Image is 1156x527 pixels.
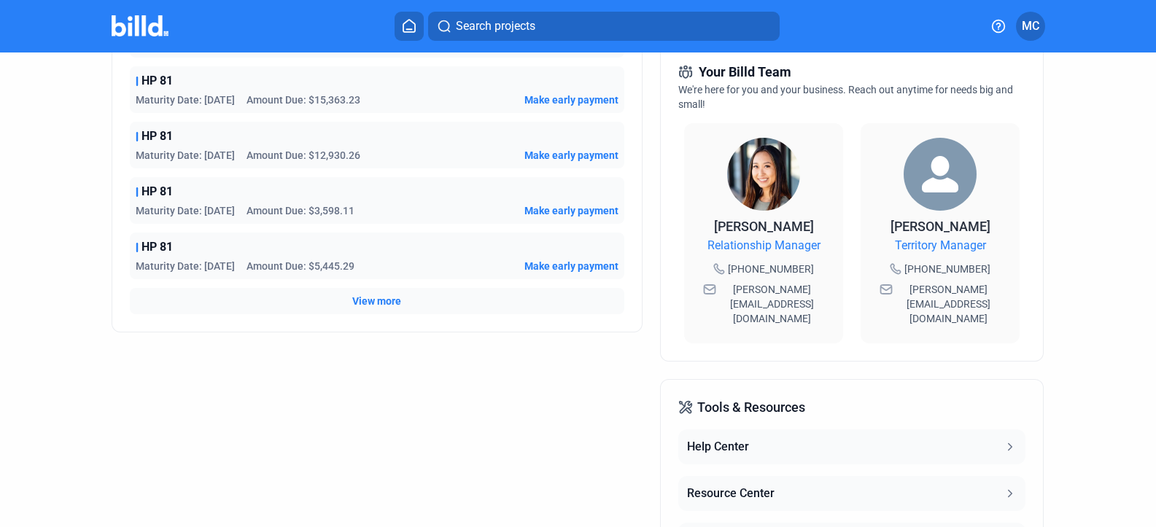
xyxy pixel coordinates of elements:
[136,93,235,107] span: Maturity Date: [DATE]
[687,438,749,456] div: Help Center
[699,62,791,82] span: Your Billd Team
[247,148,360,163] span: Amount Due: $12,930.26
[891,219,990,234] span: [PERSON_NAME]
[728,262,814,276] span: [PHONE_NUMBER]
[247,203,354,218] span: Amount Due: $3,598.11
[719,282,824,326] span: [PERSON_NAME][EMAIL_ADDRESS][DOMAIN_NAME]
[678,476,1025,511] button: Resource Center
[141,72,173,90] span: HP 81
[136,148,235,163] span: Maturity Date: [DATE]
[697,397,805,418] span: Tools & Resources
[112,15,169,36] img: Billd Company Logo
[136,203,235,218] span: Maturity Date: [DATE]
[352,294,401,308] button: View more
[141,238,173,256] span: HP 81
[1016,12,1045,41] button: MC
[456,17,535,35] span: Search projects
[524,93,618,107] button: Make early payment
[524,203,618,218] button: Make early payment
[428,12,780,41] button: Search projects
[687,485,775,502] div: Resource Center
[727,138,800,211] img: Relationship Manager
[141,183,173,200] span: HP 81
[141,128,173,145] span: HP 81
[678,84,1013,110] span: We're here for you and your business. Reach out anytime for needs big and small!
[524,259,618,273] button: Make early payment
[678,429,1025,464] button: Help Center
[247,259,354,273] span: Amount Due: $5,445.29
[895,237,986,254] span: Territory Manager
[1022,17,1039,35] span: MC
[714,219,814,234] span: [PERSON_NAME]
[136,259,235,273] span: Maturity Date: [DATE]
[904,138,977,211] img: Territory Manager
[904,262,990,276] span: [PHONE_NUMBER]
[896,282,1001,326] span: [PERSON_NAME][EMAIL_ADDRESS][DOMAIN_NAME]
[707,237,821,254] span: Relationship Manager
[247,93,360,107] span: Amount Due: $15,363.23
[524,148,618,163] button: Make early payment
